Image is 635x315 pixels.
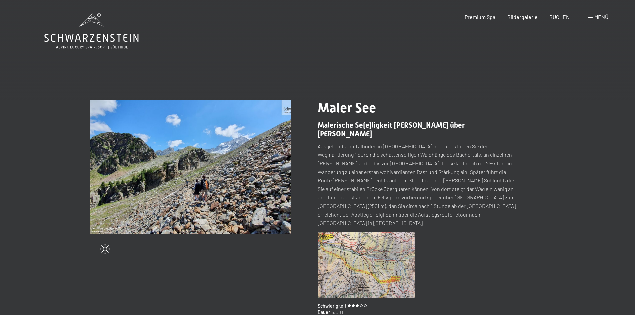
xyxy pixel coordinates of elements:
span: Malerische Se(e)ligkeit [PERSON_NAME] über [PERSON_NAME] [318,121,465,138]
img: Maler See [318,232,416,298]
a: BUCHEN [549,14,570,20]
span: Maler See [318,100,376,116]
a: Premium Spa [465,14,495,20]
p: Ausgehend vom Talboden in [GEOGRAPHIC_DATA] in Taufers folgen Sie der Wegmarkierung 1 durch die s... [318,142,519,227]
span: Menü [594,14,608,20]
span: Schwierigkeit [318,303,346,309]
img: Maler See [90,100,291,234]
a: Bildergalerie [507,14,538,20]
